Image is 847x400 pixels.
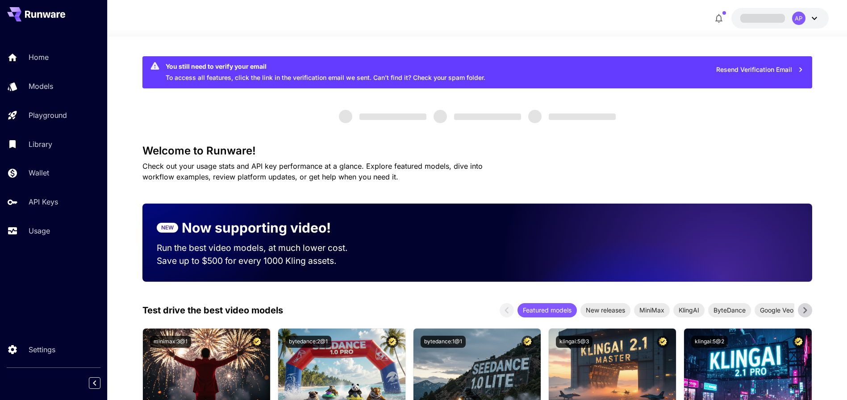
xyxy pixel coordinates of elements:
[29,225,50,236] p: Usage
[657,336,669,348] button: Certified Model – Vetted for best performance and includes a commercial license.
[580,305,630,315] span: New releases
[29,344,55,355] p: Settings
[29,196,58,207] p: API Keys
[580,303,630,317] div: New releases
[142,304,283,317] p: Test drive the best video models
[161,224,174,232] p: NEW
[150,336,191,348] button: minimax:3@1
[166,59,485,86] div: To access all features, click the link in the verification email we sent. Can’t find it? Check yo...
[673,305,705,315] span: KlingAI
[755,303,799,317] div: Google Veo
[166,62,485,71] div: You still need to verify your email
[157,242,365,254] p: Run the best video models, at much lower cost.
[634,305,670,315] span: MiniMax
[755,305,799,315] span: Google Veo
[517,303,577,317] div: Featured models
[386,336,398,348] button: Certified Model – Vetted for best performance and includes a commercial license.
[251,336,263,348] button: Certified Model – Vetted for best performance and includes a commercial license.
[673,303,705,317] div: KlingAI
[89,377,100,389] button: Collapse sidebar
[29,139,52,150] p: Library
[517,305,577,315] span: Featured models
[711,61,809,79] button: Resend Verification Email
[29,110,67,121] p: Playground
[792,12,805,25] div: AP
[731,8,829,29] button: AP
[708,305,751,315] span: ByteDance
[29,52,49,62] p: Home
[142,162,483,181] span: Check out your usage stats and API key performance at a glance. Explore featured models, dive int...
[157,254,365,267] p: Save up to $500 for every 1000 Kling assets.
[793,336,805,348] button: Certified Model – Vetted for best performance and includes a commercial license.
[708,303,751,317] div: ByteDance
[285,336,331,348] button: bytedance:2@1
[182,218,331,238] p: Now supporting video!
[29,81,53,92] p: Models
[421,336,466,348] button: bytedance:1@1
[691,336,728,348] button: klingai:5@2
[556,336,592,348] button: klingai:5@3
[96,375,107,391] div: Collapse sidebar
[522,336,534,348] button: Certified Model – Vetted for best performance and includes a commercial license.
[142,145,812,157] h3: Welcome to Runware!
[634,303,670,317] div: MiniMax
[29,167,49,178] p: Wallet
